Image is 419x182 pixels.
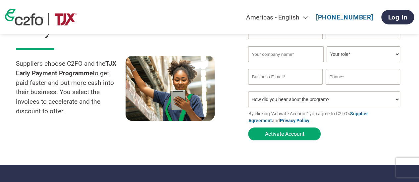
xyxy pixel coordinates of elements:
[248,85,322,89] div: Inavlid Email Address
[248,46,323,62] input: Your company name*
[54,13,78,25] img: TJX
[248,63,400,66] div: Invalid company name or company name is too long
[316,14,373,21] a: [PHONE_NUMBER]
[248,127,321,140] button: Activate Account
[381,10,414,24] a: Log In
[126,56,215,121] img: supply chain worker
[326,40,400,44] div: Invalid last name or last name is too long
[248,110,403,124] p: By clicking "Activate Account" you agree to C2FO's and
[327,46,400,62] select: Title/Role
[326,85,400,89] div: Inavlid Phone Number
[326,69,400,85] input: Phone*
[5,9,43,25] img: c2fo logo
[16,60,116,77] strong: TJX Early Payment Programme
[16,59,126,116] p: Suppliers choose C2FO and the to get paid faster and put more cash into their business. You selec...
[248,69,322,85] input: Invalid Email format
[280,118,309,123] a: Privacy Policy
[248,40,322,44] div: Invalid first name or first name is too long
